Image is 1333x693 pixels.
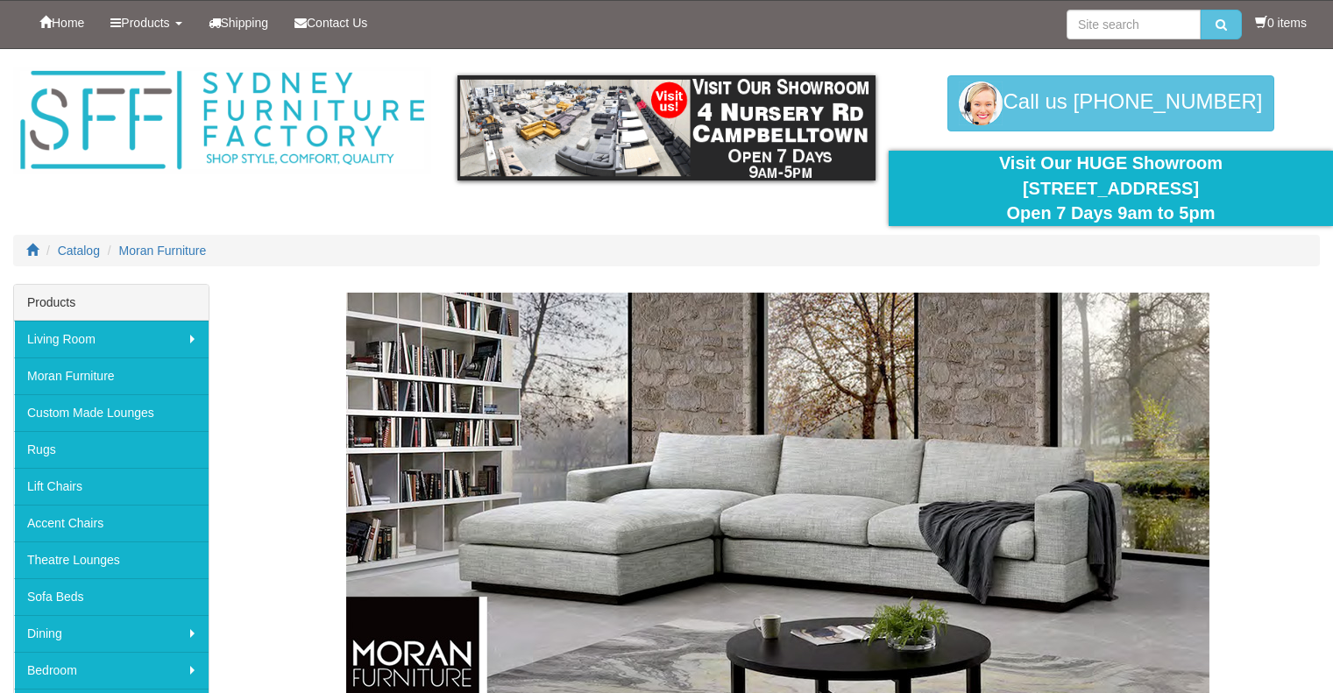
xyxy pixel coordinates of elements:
[14,431,209,468] a: Rugs
[14,357,209,394] a: Moran Furniture
[14,505,209,541] a: Accent Chairs
[14,652,209,689] a: Bedroom
[902,151,1320,226] div: Visit Our HUGE Showroom [STREET_ADDRESS] Open 7 Days 9am to 5pm
[14,321,209,357] a: Living Room
[14,468,209,505] a: Lift Chairs
[26,1,97,45] a: Home
[457,75,876,180] img: showroom.gif
[14,578,209,615] a: Sofa Beds
[58,244,100,258] a: Catalog
[97,1,195,45] a: Products
[1067,10,1201,39] input: Site search
[13,67,431,174] img: Sydney Furniture Factory
[14,394,209,431] a: Custom Made Lounges
[307,16,367,30] span: Contact Us
[52,16,84,30] span: Home
[14,285,209,321] div: Products
[195,1,282,45] a: Shipping
[14,541,209,578] a: Theatre Lounges
[221,16,269,30] span: Shipping
[119,244,207,258] a: Moran Furniture
[121,16,169,30] span: Products
[1255,14,1307,32] li: 0 items
[281,1,380,45] a: Contact Us
[14,615,209,652] a: Dining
